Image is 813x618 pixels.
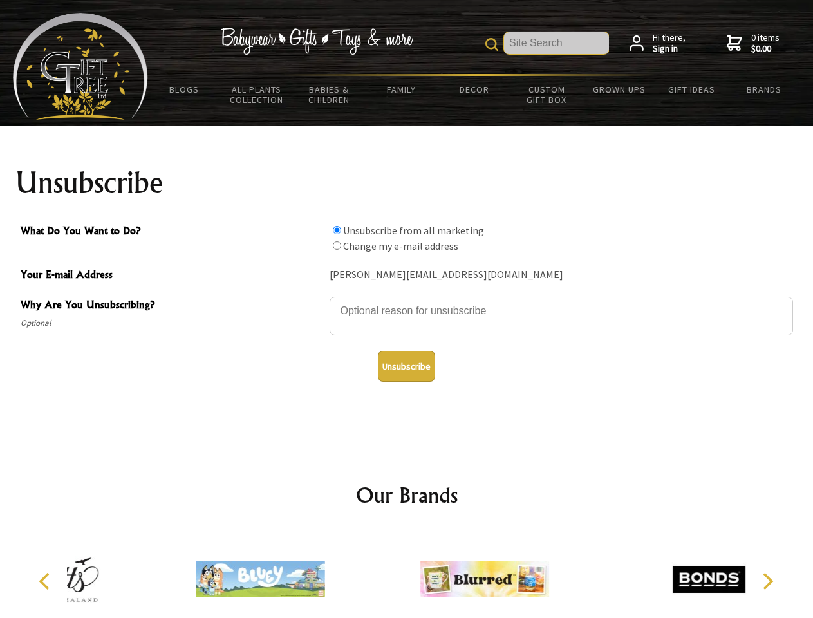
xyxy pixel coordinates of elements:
[21,315,323,331] span: Optional
[728,76,801,103] a: Brands
[330,297,793,335] textarea: Why Are You Unsubscribing?
[485,38,498,51] img: product search
[220,28,413,55] img: Babywear - Gifts - Toys & more
[655,76,728,103] a: Gift Ideas
[751,32,780,55] span: 0 items
[366,76,438,103] a: Family
[343,239,458,252] label: Change my e-mail address
[653,43,686,55] strong: Sign in
[727,32,780,55] a: 0 items$0.00
[148,76,221,103] a: BLOGS
[26,480,788,510] h2: Our Brands
[21,223,323,241] span: What Do You Want to Do?
[21,297,323,315] span: Why Are You Unsubscribing?
[504,32,609,54] input: Site Search
[330,265,793,285] div: [PERSON_NAME][EMAIL_ADDRESS][DOMAIN_NAME]
[343,224,484,237] label: Unsubscribe from all marketing
[221,76,294,113] a: All Plants Collection
[15,167,798,198] h1: Unsubscribe
[510,76,583,113] a: Custom Gift Box
[630,32,686,55] a: Hi there,Sign in
[751,43,780,55] strong: $0.00
[13,13,148,120] img: Babyware - Gifts - Toys and more...
[21,267,323,285] span: Your E-mail Address
[653,32,686,55] span: Hi there,
[333,241,341,250] input: What Do You Want to Do?
[293,76,366,113] a: Babies & Children
[753,567,781,595] button: Next
[32,567,61,595] button: Previous
[583,76,655,103] a: Grown Ups
[438,76,510,103] a: Decor
[333,226,341,234] input: What Do You Want to Do?
[378,351,435,382] button: Unsubscribe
